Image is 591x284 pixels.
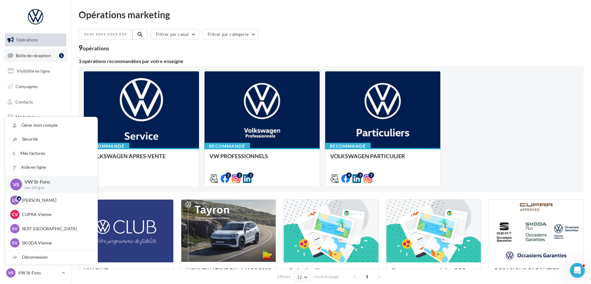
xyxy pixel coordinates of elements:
span: VOLKSWAGEN PARTICULIER [330,153,405,159]
span: VS [8,270,14,276]
a: Aide en ligne [5,160,97,174]
a: PLV et print personnalisable [4,142,67,160]
p: [PERSON_NAME] [22,197,90,203]
span: Boîte de réception [16,53,51,58]
div: 3 [357,172,363,178]
span: 12 [297,275,302,280]
span: 1 [362,272,372,282]
a: Campagnes [4,80,67,93]
p: SEAT [GEOGRAPHIC_DATA] [22,226,90,232]
a: Médiathèque [4,111,67,124]
button: Filtrer par catégorie [202,29,259,40]
p: CUPRA Vienne [22,211,90,218]
span: SV [12,226,18,232]
a: Opérations [4,33,67,46]
div: 2 [226,172,231,178]
a: Gérer mon compte [5,118,97,132]
span: Visibilité en ligne [17,68,50,74]
div: Recommandé [325,143,371,150]
a: VS VW St-Fons [5,267,66,279]
span: Campagnes sponsorisées OPO [391,267,466,274]
p: SKODA Vienne [22,240,90,246]
span: Afficher [277,274,291,280]
div: 3 opérations recommandées par votre enseigne [79,59,584,64]
div: 2 [248,172,253,178]
span: Médiathèque [15,114,41,120]
p: vw-stf-gru [24,185,88,191]
span: Opérations [16,37,38,42]
p: VW St-Fons [18,270,59,276]
span: SV [12,240,18,246]
span: VW PROFESSIONNELS [209,153,268,159]
div: opérations [83,45,109,51]
div: Opérations marketing [79,10,584,19]
p: VW St-Fons [24,178,88,185]
div: 2 [369,172,374,178]
a: Calendrier [4,126,67,139]
span: VS [13,181,19,188]
div: 4 [346,172,352,178]
span: Contacts [15,99,33,104]
div: 1 [59,53,64,58]
span: CV [12,211,18,218]
iframe: Intercom live chat [570,263,585,278]
a: Contacts [4,95,67,108]
a: Mes factures [5,146,97,160]
div: Recommandé [84,143,129,150]
button: Filtrer par canal [151,29,199,40]
button: 12 [294,273,310,282]
span: Opération libre [289,267,326,274]
span: LN [12,197,18,203]
a: Boîte de réception1 [4,49,67,62]
span: résultats/page [313,274,339,280]
div: 2 [237,172,242,178]
a: Visibilité en ligne [4,65,67,78]
div: Recommandé [204,143,250,150]
a: Campagnes DataOnDemand [4,162,67,180]
span: VOLKSWAGEN APRES-VENTE [89,153,166,159]
span: VW CLUB [84,267,109,274]
a: Sécurité [5,132,97,146]
div: Déconnexion [5,250,97,264]
span: OCCASIONS GARANTIES [494,267,559,274]
div: 9 [79,45,109,51]
span: Campagnes [15,84,38,89]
